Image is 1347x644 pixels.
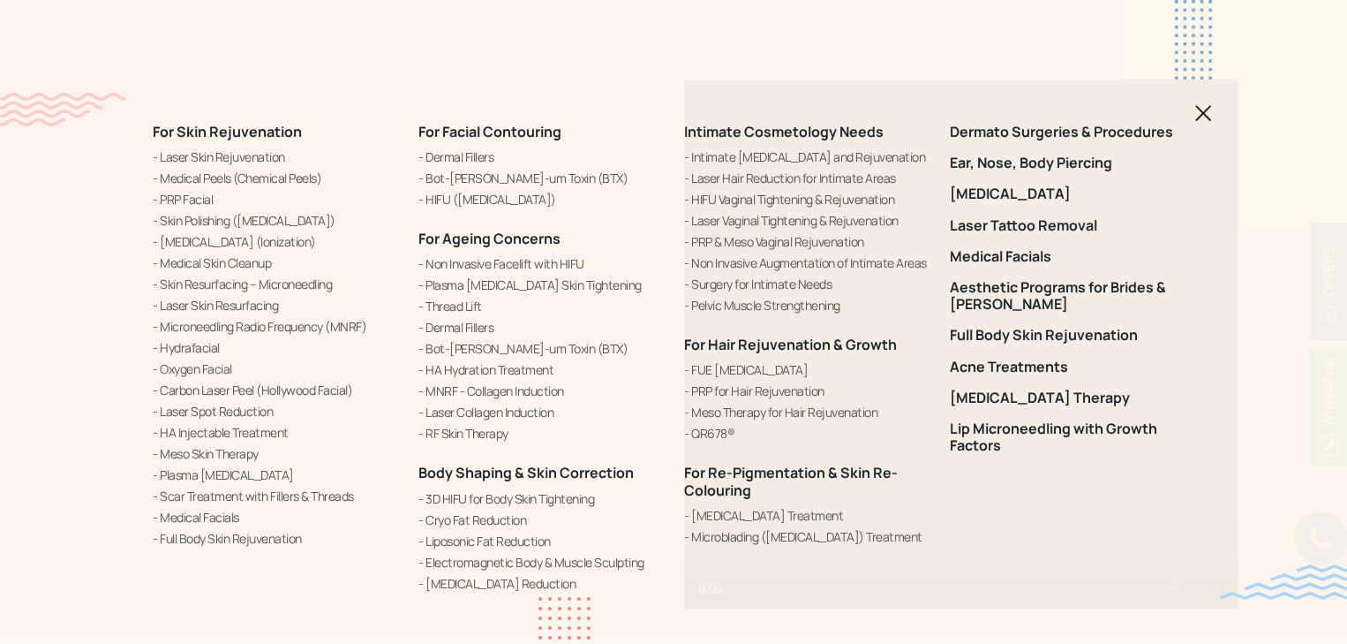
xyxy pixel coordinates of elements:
[418,382,663,400] a: MNRF - Collagen Induction
[418,229,561,248] a: For Ageing Concerns
[153,360,397,378] a: Oxygen Facial
[153,296,397,314] a: Laser Skin Resurfacing
[153,508,397,527] a: Medical Facials
[153,338,397,357] a: Hydrafacial
[950,390,1194,406] a: [MEDICAL_DATA] Therapy
[418,297,663,315] a: Thread Lift
[684,122,884,141] a: Intimate Cosmetology Needs
[418,148,663,166] a: Dermal Fillers
[153,254,397,272] a: Medical Skin Cleanup
[684,463,898,499] a: For Re-Pigmentation & Skin Re-Colouring
[418,424,663,443] a: RF Skin Therapy
[684,169,929,187] a: Laser Hair Reduction for Intimate Areas
[950,279,1194,313] a: Aesthetic Programs for Brides & [PERSON_NAME]
[950,155,1194,171] a: Ear, Nose, Body Piercing
[153,423,397,442] a: HA Injectable Treatment
[684,232,929,251] a: PRP & Meso Vaginal Rejuvenation
[153,529,397,548] a: Full Body Skin Rejuvenation
[950,217,1194,234] a: Laser Tattoo Removal
[153,466,397,484] a: Plasma [MEDICAL_DATA]
[418,190,663,208] a: HIFU ([MEDICAL_DATA])
[684,190,929,208] a: HIFU Vaginal Tightening & Rejuvenation
[950,124,1194,140] a: Dermato Surgeries & Procedures
[153,317,397,336] a: Microneedling Radio Frequency (MNRF)
[153,122,302,141] a: For Skin Rejuvenation
[153,275,397,293] a: Skin Resurfacing – Microneedling
[418,254,663,273] a: Non Invasive Facelift with HIFU
[1220,564,1347,600] img: bluewave
[418,489,663,508] a: 3D HIFU for Body Skin Tightening
[153,211,397,230] a: Skin Polishing ([MEDICAL_DATA])
[153,190,397,208] a: PRP Facial
[418,276,663,294] a: Plasma [MEDICAL_DATA] Skin Tightening
[684,424,929,443] a: QR678®
[684,211,929,230] a: Laser Vaginal Tightening & Rejuvenation
[684,148,929,166] a: Intimate [MEDICAL_DATA] and Rejuvenation
[153,148,397,166] a: Laser Skin Rejuvenation
[684,527,929,546] a: Microblading ([MEDICAL_DATA]) Treatment
[684,382,929,400] a: PRP for Hair Rejuvenation
[684,275,929,293] a: Surgery for Intimate Needs
[418,574,663,593] a: [MEDICAL_DATA] Reduction
[153,381,397,399] a: Carbon Laser Peel (Hollywood Facial)
[153,402,397,420] a: Laser Spot Reduction
[684,254,929,272] a: Non Invasive Augmentation of Intimate Areas
[684,360,929,379] a: FUE [MEDICAL_DATA]
[153,487,397,505] a: Scar Treatment with Fillers & Threads
[418,339,663,358] a: Bot-[PERSON_NAME]-um Toxin (BTX)
[684,506,929,525] a: [MEDICAL_DATA] Treatment
[950,327,1194,344] a: Full Body Skin Rejuvenation
[153,169,397,187] a: Medical Peels (Chemical Peels)
[418,360,663,379] a: HA Hydration Treatment
[418,403,663,421] a: Laser Collagen Induction
[418,511,663,529] a: Cryo Fat Reduction
[950,186,1194,202] a: [MEDICAL_DATA]
[1195,105,1212,122] img: blackclosed
[418,122,561,141] a: For Facial Contouring
[153,444,397,463] a: Meso Skin Therapy
[684,403,929,421] a: Meso Therapy for Hair Rejuvenation
[418,553,663,572] a: Electromagnetic Body & Muscle Sculpting
[418,169,663,187] a: Bot-[PERSON_NAME]-um Toxin (BTX)
[153,232,397,251] a: [MEDICAL_DATA] (Ionization)
[684,335,897,354] a: For Hair Rejuvenation & Growth
[950,420,1194,454] a: Lip Microneedling with Growth Factors
[950,248,1194,265] a: Medical Facials
[418,318,663,337] a: Dermal Fillers
[418,532,663,550] a: Liposonic Fat Reduction
[418,463,634,482] a: Body Shaping & Skin Correction
[950,359,1194,375] a: Acne Treatments
[684,296,929,314] a: Pelvic Muscle Strengthening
